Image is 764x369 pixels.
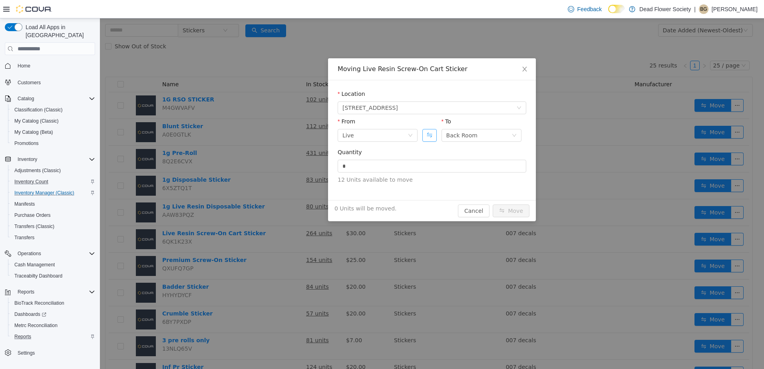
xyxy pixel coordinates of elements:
span: Feedback [577,5,602,13]
a: Inventory Count [11,177,52,186]
span: Dashboards [11,309,95,319]
button: Purchase Orders [8,210,98,221]
button: Cash Management [8,259,98,270]
a: My Catalog (Beta) [11,127,56,137]
button: BioTrack Reconciliation [8,298,98,309]
a: Metrc Reconciliation [11,321,61,330]
span: Classification (Classic) [14,107,63,113]
div: Back Room [346,111,378,123]
i: icon: down [417,87,422,93]
button: My Catalog (Beta) [8,127,98,138]
button: Reports [8,331,98,342]
button: Catalog [14,94,37,103]
a: Customers [14,78,44,87]
button: Adjustments (Classic) [8,165,98,176]
span: Customers [14,77,95,87]
button: Inventory Count [8,176,98,187]
span: Promotions [11,139,95,148]
button: Settings [2,347,98,359]
span: Home [14,61,95,71]
button: Reports [2,286,98,298]
a: BioTrack Reconciliation [11,298,68,308]
span: Purchase Orders [11,210,95,220]
span: Inventory Count [11,177,95,186]
span: Cash Management [11,260,95,270]
a: Promotions [11,139,42,148]
div: Moving Live Resin Screw-On Cart Sticker [238,46,426,55]
span: Operations [14,249,95,258]
span: BioTrack Reconciliation [11,298,95,308]
span: BG [700,4,707,14]
span: Settings [18,350,35,356]
div: Brittany Garrett [699,4,708,14]
button: Home [2,60,98,71]
label: From [238,100,255,106]
span: Metrc Reconciliation [14,322,58,329]
span: Traceabilty Dashboard [11,271,95,281]
label: Location [238,72,265,79]
label: Quantity [238,131,262,137]
span: Manifests [11,199,95,209]
a: Feedback [565,1,605,17]
i: icon: close [422,48,428,54]
img: Cova [16,5,52,13]
button: Catalog [2,93,98,104]
span: Dashboards [14,311,46,317]
a: Home [14,61,34,71]
a: Dashboards [8,309,98,320]
span: Transfers (Classic) [14,223,54,230]
span: Inventory Manager (Classic) [11,188,95,198]
button: Metrc Reconciliation [8,320,98,331]
div: Live [243,111,254,123]
span: Catalog [18,95,34,102]
span: My Catalog (Classic) [11,116,95,126]
i: icon: down [308,115,313,120]
p: | [694,4,696,14]
span: My Catalog (Beta) [14,129,53,135]
button: Reports [14,287,38,297]
button: icon: swapMove [393,186,430,199]
span: 0 Units will be moved. [235,186,297,194]
a: Inventory Manager (Classic) [11,188,78,198]
span: Inventory [18,156,37,163]
a: Traceabilty Dashboard [11,271,66,281]
button: Classification (Classic) [8,104,98,115]
span: Reports [14,333,31,340]
span: Purchase Orders [14,212,51,218]
a: My Catalog (Classic) [11,116,62,126]
button: Swap [322,111,336,123]
button: Operations [14,249,44,258]
label: To [342,100,351,106]
span: Settings [14,348,95,358]
button: My Catalog (Classic) [8,115,98,127]
a: Purchase Orders [11,210,54,220]
span: Reports [18,289,34,295]
span: BioTrack Reconciliation [14,300,64,306]
span: My Catalog (Classic) [14,118,59,124]
span: Inventory Manager (Classic) [14,190,74,196]
span: Home [18,63,30,69]
a: Settings [14,348,38,358]
a: Transfers (Classic) [11,222,58,231]
button: Transfers (Classic) [8,221,98,232]
span: Cash Management [14,262,55,268]
input: Quantity [238,142,426,154]
span: 12 Units available to move [238,157,426,166]
i: icon: down [412,115,417,120]
span: Classification (Classic) [11,105,95,115]
button: Inventory Manager (Classic) [8,187,98,198]
a: Dashboards [11,309,50,319]
span: Inventory Count [14,179,48,185]
button: Transfers [8,232,98,243]
span: Promotions [14,140,39,147]
span: Manifests [14,201,35,207]
span: Metrc Reconciliation [11,321,95,330]
span: My Catalog (Beta) [11,127,95,137]
span: Reports [11,332,95,341]
a: Adjustments (Classic) [11,166,64,175]
button: Close [414,40,436,62]
span: Transfers [14,234,34,241]
button: Traceabilty Dashboard [8,270,98,282]
a: Reports [11,332,34,341]
p: [PERSON_NAME] [712,4,758,14]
